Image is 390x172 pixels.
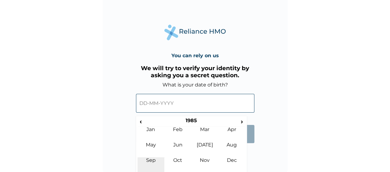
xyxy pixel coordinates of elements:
[164,25,226,40] img: Reliance Health's Logo
[162,82,228,88] label: What is your date of birth?
[138,126,165,142] td: Jan
[218,126,245,142] td: Apr
[164,142,191,157] td: Jun
[144,118,239,126] th: 1985
[171,53,219,58] h4: You can rely on us
[191,126,219,142] td: Mar
[164,126,191,142] td: Feb
[218,142,245,157] td: Aug
[191,142,219,157] td: [DATE]
[136,94,254,113] input: DD-MM-YYYY
[138,142,165,157] td: May
[136,65,254,79] h3: We will try to verify your identity by asking you a secret question.
[239,118,245,125] span: ›
[138,118,144,125] span: ‹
